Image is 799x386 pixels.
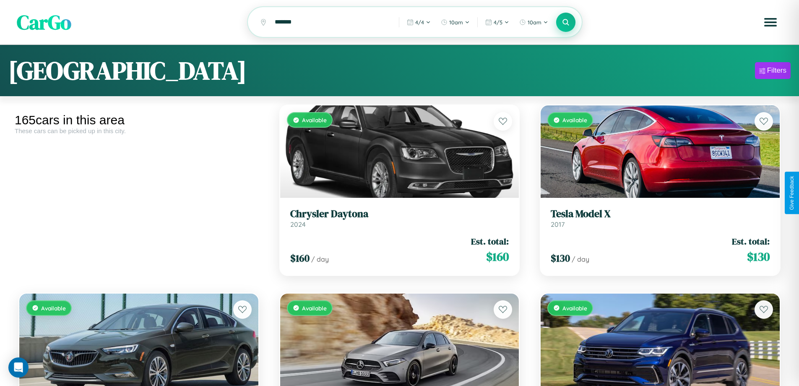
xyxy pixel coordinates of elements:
span: Available [562,116,587,123]
span: 2024 [290,220,306,228]
span: 4 / 4 [415,19,424,26]
button: 4/4 [403,16,435,29]
span: 2017 [551,220,565,228]
span: Est. total: [732,235,770,247]
a: Chrysler Daytona2024 [290,208,509,228]
span: Available [302,305,327,312]
span: Available [562,305,587,312]
button: 10am [515,16,552,29]
h3: Tesla Model X [551,208,770,220]
div: These cars can be picked up in this city. [15,127,263,134]
span: Available [41,305,66,312]
span: CarGo [17,8,71,36]
span: Est. total: [471,235,509,247]
div: Filters [767,66,786,75]
div: 165 cars in this area [15,113,263,127]
span: 4 / 5 [494,19,502,26]
h1: [GEOGRAPHIC_DATA] [8,53,247,88]
div: Give Feedback [789,176,795,210]
a: Tesla Model X2017 [551,208,770,228]
span: Available [302,116,327,123]
span: $ 160 [290,251,310,265]
button: 10am [437,16,474,29]
span: $ 130 [747,248,770,265]
button: Filters [755,62,791,79]
button: Open menu [759,11,782,34]
span: 10am [449,19,463,26]
span: / day [572,255,589,263]
span: $ 160 [486,248,509,265]
h3: Chrysler Daytona [290,208,509,220]
button: 4/5 [481,16,513,29]
span: $ 130 [551,251,570,265]
span: / day [311,255,329,263]
span: 10am [528,19,541,26]
div: Open Intercom Messenger [8,357,29,378]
